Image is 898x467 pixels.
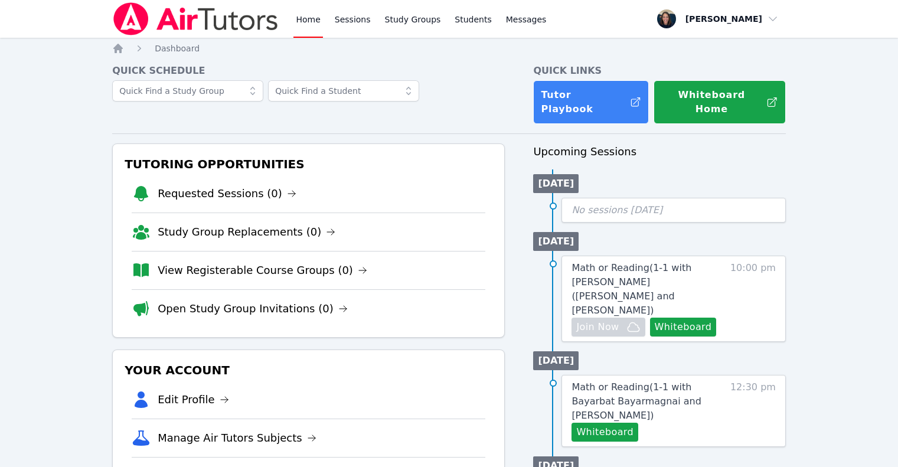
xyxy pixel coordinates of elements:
input: Quick Find a Study Group [112,80,263,102]
span: 12:30 pm [730,380,776,442]
span: 10:00 pm [730,261,776,337]
img: Air Tutors [112,2,279,35]
button: Whiteboard [572,423,638,442]
a: Open Study Group Invitations (0) [158,301,348,317]
input: Quick Find a Student [268,80,419,102]
span: Messages [506,14,547,25]
a: Dashboard [155,43,200,54]
a: Study Group Replacements (0) [158,224,335,240]
a: Requested Sessions (0) [158,185,296,202]
span: Join Now [576,320,619,334]
a: Edit Profile [158,391,229,408]
h4: Quick Links [533,64,786,78]
li: [DATE] [533,174,579,193]
nav: Breadcrumb [112,43,786,54]
h4: Quick Schedule [112,64,505,78]
a: Math or Reading(1-1 with Bayarbat Bayarmagnai and [PERSON_NAME]) [572,380,724,423]
h3: Your Account [122,360,495,381]
a: View Registerable Course Groups (0) [158,262,367,279]
button: Whiteboard [650,318,717,337]
span: Math or Reading ( 1-1 with Bayarbat Bayarmagnai and [PERSON_NAME] ) [572,381,701,421]
button: Join Now [572,318,645,337]
span: Math or Reading ( 1-1 with [PERSON_NAME] ([PERSON_NAME] and [PERSON_NAME] ) [572,262,691,316]
h3: Tutoring Opportunities [122,154,495,175]
span: Dashboard [155,44,200,53]
li: [DATE] [533,232,579,251]
h3: Upcoming Sessions [533,143,786,160]
a: Tutor Playbook [533,80,649,124]
button: Whiteboard Home [654,80,786,124]
a: Manage Air Tutors Subjects [158,430,316,446]
a: Math or Reading(1-1 with [PERSON_NAME] ([PERSON_NAME] and [PERSON_NAME]) [572,261,724,318]
span: No sessions [DATE] [572,204,662,215]
li: [DATE] [533,351,579,370]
